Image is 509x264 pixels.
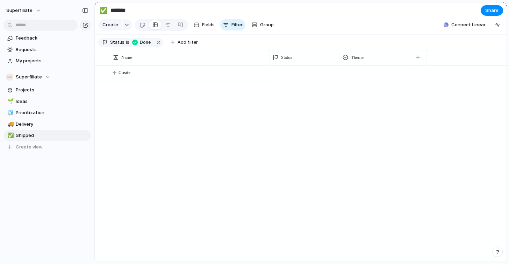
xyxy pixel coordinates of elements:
[3,96,91,107] a: 🌱Ideas
[98,5,109,16] button: ✅
[451,21,486,28] span: Connect Linear
[102,21,118,28] span: Create
[231,21,243,28] span: Filter
[6,121,13,128] button: 🚚
[6,7,33,14] span: Superfiliate
[178,39,198,46] span: Add filter
[7,97,12,105] div: 🌱
[140,39,152,46] span: Done
[3,33,91,43] a: Feedback
[124,39,131,46] button: is
[7,109,12,117] div: 🧊
[260,21,274,28] span: Group
[191,19,217,30] button: Fields
[6,132,13,139] button: ✅
[248,19,277,30] button: Group
[16,132,88,139] span: Shipped
[100,6,107,15] div: ✅
[351,54,364,61] span: Theme
[202,21,215,28] span: Fields
[121,54,132,61] span: Name
[220,19,245,30] button: Filter
[130,39,154,46] button: Done
[126,39,129,46] span: is
[16,46,88,53] span: Requests
[3,85,91,95] a: Projects
[3,142,91,152] button: Create view
[110,39,124,46] span: Status
[16,144,43,151] span: Create view
[7,120,12,128] div: 🚚
[3,56,91,66] a: My projects
[3,130,91,141] a: ✅Shipped
[167,37,202,47] button: Add filter
[481,5,503,16] button: Share
[281,54,292,61] span: Status
[485,7,499,14] span: Share
[3,72,91,82] button: Superfiliate
[441,20,488,30] button: Connect Linear
[16,57,88,64] span: My projects
[16,35,88,42] span: Feedback
[6,98,13,105] button: 🌱
[7,132,12,140] div: ✅
[3,119,91,130] a: 🚚Delivery
[3,44,91,55] a: Requests
[119,69,130,76] span: Create
[16,98,88,105] span: Ideas
[16,121,88,128] span: Delivery
[16,109,88,116] span: Prioritization
[16,86,88,93] span: Projects
[3,5,45,16] button: Superfiliate
[3,107,91,118] a: 🧊Prioritization
[16,74,42,81] span: Superfiliate
[6,109,13,116] button: 🧊
[98,19,122,30] button: Create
